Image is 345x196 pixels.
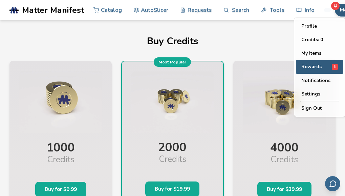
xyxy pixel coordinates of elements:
[19,155,102,171] div: Credits
[296,87,343,101] button: Settings
[243,155,326,171] div: Credits
[154,57,191,67] div: Most Popular
[243,71,326,133] img: Premium Pack
[131,134,213,154] div: 2000
[296,47,343,60] button: My Items
[296,102,343,115] button: Sign Out
[243,134,326,155] div: 4000
[9,36,336,47] h1: Buy Credits
[131,155,213,171] div: Credits
[301,64,322,69] span: Rewards
[296,33,343,47] button: Credits: 0
[294,18,345,117] div: Momo0712
[332,64,338,70] span: 3
[296,20,343,33] button: Profile
[131,72,213,133] img: Pro Pack
[19,71,102,133] img: Starter Pack
[325,176,340,191] button: Send feedback via email
[301,78,330,83] span: Notifications
[22,5,84,15] span: Matter Manifest
[19,134,102,155] div: 1000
